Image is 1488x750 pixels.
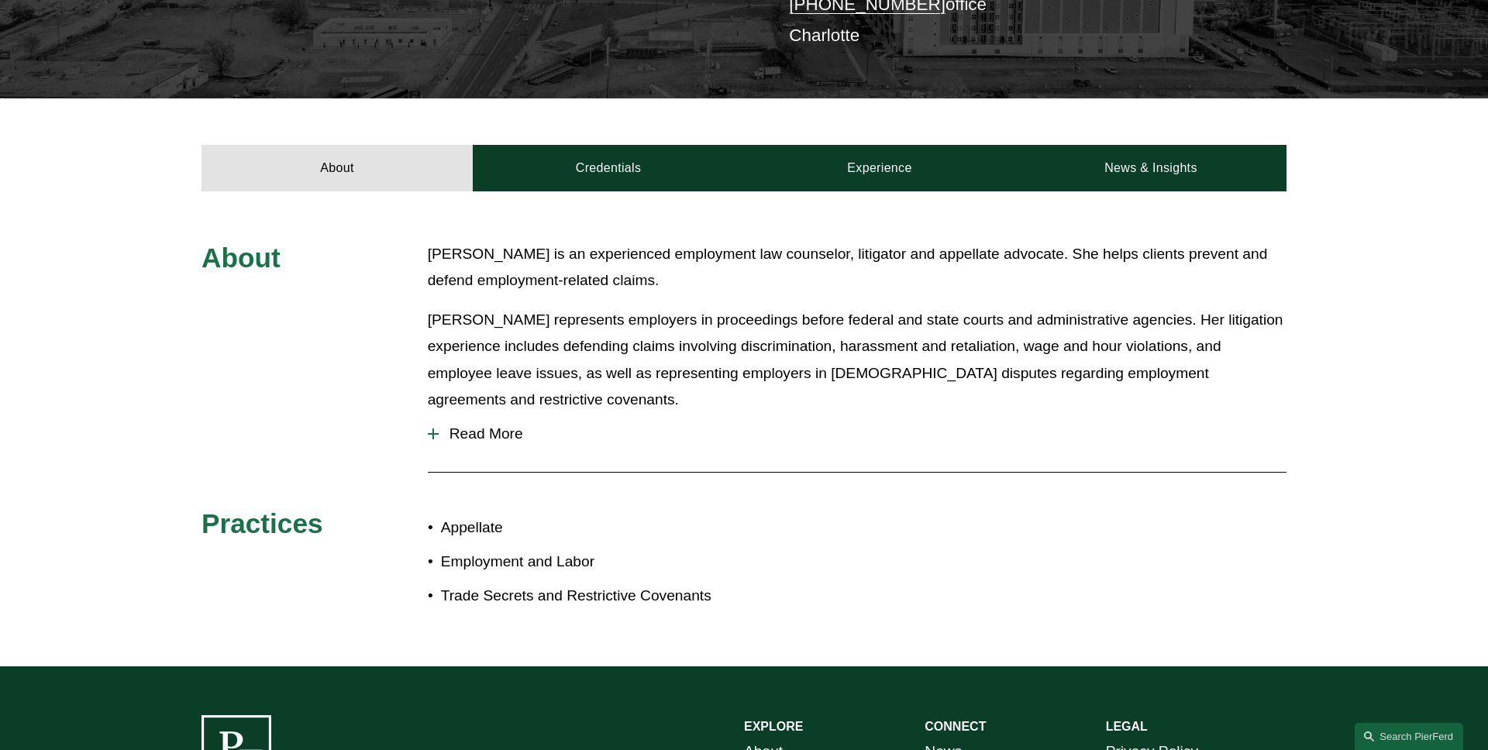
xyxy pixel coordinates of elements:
[441,583,744,610] p: Trade Secrets and Restrictive Covenants
[1106,720,1148,733] strong: LEGAL
[201,243,281,273] span: About
[441,549,744,576] p: Employment and Labor
[925,720,986,733] strong: CONNECT
[744,720,803,733] strong: EXPLORE
[428,307,1286,414] p: [PERSON_NAME] represents employers in proceedings before federal and state courts and administrat...
[439,425,1286,442] span: Read More
[1015,145,1286,191] a: News & Insights
[1355,723,1463,750] a: Search this site
[428,241,1286,294] p: [PERSON_NAME] is an experienced employment law counselor, litigator and appellate advocate. She h...
[473,145,744,191] a: Credentials
[744,145,1015,191] a: Experience
[441,514,744,542] p: Appellate
[201,508,323,538] span: Practices
[428,414,1286,454] button: Read More
[201,145,473,191] a: About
